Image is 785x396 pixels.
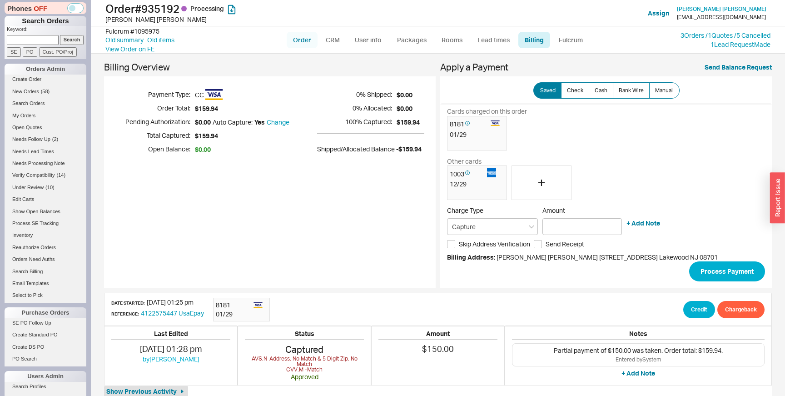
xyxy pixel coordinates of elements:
[317,115,392,129] h5: 100 % Captured:
[5,87,86,96] a: New Orders(58)
[317,143,395,155] h5: Shipped/Allocated Balance
[435,32,469,48] a: Rooms
[5,318,86,328] a: SE PO Follow Up
[517,356,760,364] div: Entered by System
[317,88,392,101] h5: 0 % Shipped:
[447,253,765,262] div: [PERSON_NAME] [PERSON_NAME] [STREET_ADDRESS] Lakewood NJ 08701
[12,185,44,190] span: Under Review
[12,160,65,166] span: Needs Processing Note
[115,101,190,115] h5: Order Total:
[691,304,707,315] span: Credit
[5,16,86,26] h1: Search Orders
[195,131,289,140] span: $159.94
[105,45,154,53] a: View Order on FE
[542,206,622,215] span: Amount
[5,330,86,340] a: Create Standard PO
[471,32,517,48] a: Lead times
[319,32,346,48] a: CRM
[111,301,144,305] h6: Date Started:
[5,307,86,318] div: Purchase Orders
[52,136,58,142] span: ( 2 )
[254,118,265,127] div: Yes
[5,243,86,252] a: Reauthorize Orders
[5,170,86,180] a: Verify Compatibility(14)
[447,107,765,116] div: Cards charged on this order
[57,172,66,178] span: ( 14 )
[41,89,50,94] span: ( 58 )
[546,240,584,249] span: Send Receipt
[12,89,39,94] span: New Orders
[5,382,86,391] a: Search Profiles
[5,64,86,75] div: Orders Admin
[705,63,772,72] button: Send Balance Request
[717,301,765,318] button: Chargeback
[5,183,86,192] a: Under Review(10)
[397,90,420,100] span: $0.00
[567,87,583,94] span: Check
[34,4,47,13] span: OFF
[106,387,177,396] span: Show Previous Activity
[626,219,660,228] button: + Add Note
[216,301,249,310] div: 8181
[287,32,318,48] a: Order
[5,219,86,228] a: Process SE Tracking
[397,104,420,113] span: $0.00
[348,32,388,48] a: User info
[12,221,59,226] span: Process SE Tracking
[104,63,436,76] h3: Billing Overview
[689,261,765,281] button: Process Payment
[45,185,55,190] span: ( 10 )
[5,267,86,276] a: Search Billing
[245,367,364,372] div: CVV: M -Match
[440,63,772,76] h3: Apply a Payment
[725,304,757,315] span: Chargeback
[5,195,86,204] a: Edit Carts
[5,371,86,382] div: Users Admin
[5,147,86,156] a: Needs Lead Times
[447,240,455,248] input: Skip Address Verification
[105,2,395,15] h1: Order # 935192
[147,35,174,45] a: Old items
[648,9,669,18] button: Assign
[141,309,204,317] a: 4122575447 UsaEpay
[105,27,159,36] div: Fulcrum # 1095975
[552,32,589,48] a: Fulcrum
[111,331,230,340] h5: Last Edited
[540,87,556,94] span: Saved
[12,172,55,178] span: Verify Compatibility
[195,118,211,127] span: $0.00
[5,2,86,14] div: Phones
[681,31,770,39] a: 3Orders /1Quotes /5 Cancelled
[655,87,673,94] span: Manual
[595,87,607,94] span: Cash
[245,372,364,381] div: Approved
[60,35,84,45] input: Search
[447,218,538,235] input: Select...
[195,145,211,154] span: $0.00
[245,331,364,340] h5: Status
[5,75,86,84] a: Create Order
[619,87,644,94] span: Bank Wire
[701,266,754,277] span: Process Payment
[422,344,454,354] span: $150.00
[378,331,497,340] h5: Amount
[5,99,86,108] a: Search Orders
[683,301,715,318] button: Credit
[216,310,249,319] div: 01 / 29
[195,104,289,113] span: $159.94
[518,32,550,48] a: Billing
[245,343,364,372] div: Captured
[450,180,504,189] div: 12 / 29
[447,253,495,261] span: Billing Address:
[5,342,86,352] a: Create DS PO
[111,311,139,316] h6: Reference:
[5,231,86,240] a: Inventory
[677,6,766,12] a: [PERSON_NAME] [PERSON_NAME]
[111,355,230,364] div: by [PERSON_NAME]
[5,291,86,300] a: Select to Pick
[529,225,534,229] svg: open menu
[710,40,770,48] a: 1Lead RequestMade
[450,119,486,130] div: 8181
[5,159,86,168] a: Needs Processing Note
[5,255,86,264] a: Orders Need Auths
